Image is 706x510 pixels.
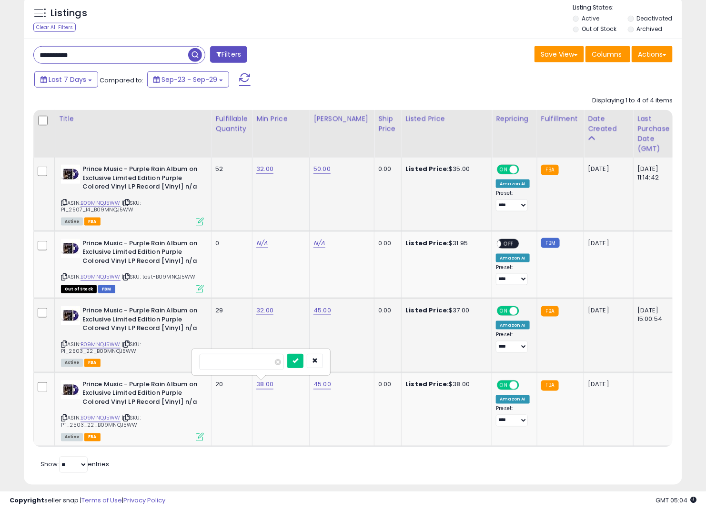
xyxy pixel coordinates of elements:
[61,239,204,292] div: ASIN:
[81,273,121,281] a: B09MNQJ5WW
[637,306,669,323] div: [DATE] 15:00:54
[256,306,273,315] a: 32.00
[59,114,207,124] div: Title
[405,165,484,173] div: $35.00
[405,164,449,173] b: Listed Price:
[496,395,529,404] div: Amazon AI
[122,273,196,280] span: | SKU: test-B09MNQJ5WW
[81,414,121,422] a: B09MNQJ5WW
[61,165,204,225] div: ASIN:
[498,166,510,174] span: ON
[405,380,449,389] b: Listed Price:
[541,306,559,317] small: FBA
[40,460,109,469] span: Show: entries
[82,165,198,194] b: Prince Music - Purple Rain Album on Exclusive Limited Edition Purple Colored Vinyl LP Record [Vin...
[215,239,245,248] div: 0
[313,306,331,315] a: 45.00
[81,199,121,207] a: B09MNQJ5WW
[496,264,529,286] div: Preset:
[210,46,247,63] button: Filters
[518,307,533,315] span: OFF
[588,114,629,134] div: Date Created
[82,380,198,410] b: Prince Music - Purple Rain Album on Exclusive Limited Edition Purple Colored Vinyl LP Record [Vin...
[82,306,198,335] b: Prince Music - Purple Rain Album on Exclusive Limited Edition Purple Colored Vinyl LP Record [Vin...
[573,3,683,12] p: Listing States:
[123,496,165,505] a: Privacy Policy
[215,306,245,315] div: 29
[496,321,529,330] div: Amazon AI
[592,50,622,59] span: Columns
[541,238,560,248] small: FBM
[61,306,204,366] div: ASIN:
[215,165,245,173] div: 52
[582,14,599,22] label: Active
[49,75,86,84] span: Last 7 Days
[84,218,101,226] span: FBA
[84,433,101,441] span: FBA
[405,114,488,124] div: Listed Price
[405,239,449,248] b: Listed Price:
[313,114,370,124] div: [PERSON_NAME]
[50,7,87,20] h5: Listings
[588,239,626,248] div: [DATE]
[656,496,696,505] span: 2025-10-8 05:04 GMT
[588,306,626,315] div: [DATE]
[405,306,484,315] div: $37.00
[313,239,325,248] a: N/A
[81,340,121,349] a: B09MNQJ5WW
[496,406,529,427] div: Preset:
[502,240,517,248] span: OFF
[588,380,626,389] div: [DATE]
[405,239,484,248] div: $31.95
[98,285,115,293] span: FBM
[541,165,559,175] small: FBA
[10,496,165,505] div: seller snap | |
[215,114,248,134] div: Fulfillable Quantity
[61,285,97,293] span: All listings that are currently out of stock and unavailable for purchase on Amazon
[585,46,630,62] button: Columns
[405,306,449,315] b: Listed Price:
[496,114,533,124] div: Repricing
[632,46,673,62] button: Actions
[498,381,510,389] span: ON
[637,114,672,154] div: Last Purchase Date (GMT)
[518,381,533,389] span: OFF
[313,164,331,174] a: 50.00
[496,254,529,262] div: Amazon AI
[61,380,204,440] div: ASIN:
[378,165,394,173] div: 0.00
[378,380,394,389] div: 0.00
[256,114,305,124] div: Min Price
[61,380,80,400] img: 411ODvPv-xL._SL40_.jpg
[496,190,529,211] div: Preset:
[588,165,626,173] div: [DATE]
[82,239,198,268] b: Prince Music - Purple Rain Album on Exclusive Limited Edition Purple Colored Vinyl LP Record [Vin...
[84,359,101,367] span: FBA
[81,496,122,505] a: Terms of Use
[256,380,273,390] a: 38.00
[61,218,83,226] span: All listings currently available for purchase on Amazon
[34,71,98,88] button: Last 7 Days
[498,307,510,315] span: ON
[61,340,141,355] span: | SKU: PI_2503_22_B09MNQJ5WW
[541,114,580,124] div: Fulfillment
[496,180,529,188] div: Amazon AI
[100,76,143,85] span: Compared to:
[215,380,245,389] div: 20
[535,46,584,62] button: Save View
[61,433,83,441] span: All listings currently available for purchase on Amazon
[378,306,394,315] div: 0.00
[582,25,616,33] label: Out of Stock
[496,331,529,353] div: Preset:
[61,414,141,429] span: | SKU: PT_2503_22_B09MNQJ5WW
[147,71,229,88] button: Sep-23 - Sep-29
[405,380,484,389] div: $38.00
[61,199,141,213] span: | SKU: PI_2507_14_B09MNQJ5WW
[161,75,217,84] span: Sep-23 - Sep-29
[256,164,273,174] a: 32.00
[33,23,76,32] div: Clear All Filters
[592,96,673,105] div: Displaying 1 to 4 of 4 items
[10,496,44,505] strong: Copyright
[378,239,394,248] div: 0.00
[61,239,80,258] img: 411ODvPv-xL._SL40_.jpg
